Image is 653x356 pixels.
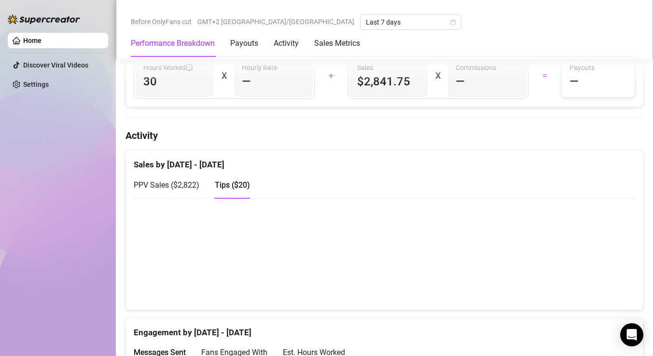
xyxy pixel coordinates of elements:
span: GMT+2 [GEOGRAPHIC_DATA]/[GEOGRAPHIC_DATA] [197,14,354,29]
span: Payouts [570,62,627,73]
span: calendar [450,19,456,25]
div: X [435,68,440,83]
span: Before OnlyFans cut [131,14,192,29]
div: Sales Metrics [314,38,360,49]
a: Home [23,37,42,44]
img: logo-BBDzfeDw.svg [8,14,80,24]
div: X [222,68,226,83]
a: Settings [23,81,49,88]
span: — [456,74,465,89]
div: = [534,68,556,83]
span: Sales [357,62,420,73]
div: Activity [274,38,299,49]
div: Engagement by [DATE] - [DATE] [134,318,635,339]
span: info-circle [186,64,193,71]
a: Discover Viral Videos [23,61,88,69]
span: Last 7 days [366,15,456,29]
span: Hours Worked [143,62,193,73]
div: + [320,68,342,83]
div: Sales by [DATE] - [DATE] [134,151,635,171]
article: Hourly Rate [242,62,277,73]
span: $2,841.75 [357,74,420,89]
span: 30 [143,74,206,89]
span: — [242,74,251,89]
span: — [570,74,579,89]
div: Payouts [230,38,258,49]
div: Performance Breakdown [131,38,215,49]
h4: Activity [125,129,643,142]
article: Commissions [456,62,496,73]
div: Open Intercom Messenger [620,323,643,346]
span: Tips ( $20 ) [215,180,250,190]
span: PPV Sales ( $2,822 ) [134,180,199,190]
